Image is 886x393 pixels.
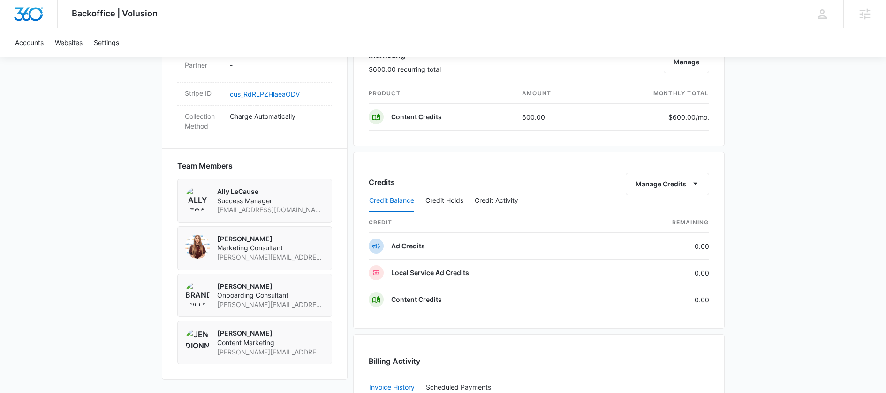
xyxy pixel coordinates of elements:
[217,243,324,253] span: Marketing Consultant
[217,205,324,215] span: [EMAIL_ADDRESS][DOMAIN_NAME]
[426,384,495,391] div: Scheduled Payments
[217,234,324,244] p: [PERSON_NAME]
[610,233,709,260] td: 0.00
[391,295,442,304] p: Content Credits
[177,83,332,106] div: Stripe IDcus_RdRLPZHlaeaODV
[369,177,395,188] h3: Credits
[369,64,441,74] p: $600.00 recurring total
[185,329,210,353] img: Jen Dionne
[369,84,515,104] th: product
[230,60,325,70] p: -
[185,234,210,259] img: emilee egan
[217,291,324,300] span: Onboarding Consultant
[696,113,709,121] span: /mo.
[664,51,709,73] button: Manage
[217,347,324,357] span: [PERSON_NAME][EMAIL_ADDRESS][PERSON_NAME][DOMAIN_NAME]
[217,196,324,206] span: Success Manager
[515,84,595,104] th: amount
[665,112,709,122] p: $600.00
[626,173,709,195] button: Manage Credits
[230,90,300,98] a: cus_RdRLPZHlaeaODV
[185,60,222,70] dt: Partner
[185,88,222,98] dt: Stripe ID
[369,213,610,233] th: credit
[177,106,332,137] div: Collection MethodCharge Automatically
[595,84,709,104] th: monthly total
[185,111,222,131] dt: Collection Method
[391,241,425,251] p: Ad Credits
[610,286,709,313] td: 0.00
[610,260,709,286] td: 0.00
[72,8,158,18] span: Backoffice | Volusion
[230,111,325,121] p: Charge Automatically
[88,28,125,57] a: Settings
[369,190,414,212] button: Credit Balance
[369,355,709,367] h3: Billing Activity
[425,190,463,212] button: Credit Holds
[391,112,442,122] p: Content Credits
[217,282,324,291] p: [PERSON_NAME]
[177,54,332,83] div: Partner-
[217,338,324,347] span: Content Marketing
[217,300,324,309] span: [PERSON_NAME][EMAIL_ADDRESS][PERSON_NAME][DOMAIN_NAME]
[49,28,88,57] a: Websites
[217,253,324,262] span: [PERSON_NAME][EMAIL_ADDRESS][PERSON_NAME][DOMAIN_NAME]
[9,28,49,57] a: Accounts
[610,213,709,233] th: Remaining
[217,329,324,338] p: [PERSON_NAME]
[391,268,469,277] p: Local Service Ad Credits
[217,187,324,196] p: Ally LeCause
[177,160,233,171] span: Team Members
[475,190,518,212] button: Credit Activity
[185,187,210,211] img: Ally LeCause
[185,282,210,306] img: Brandon Miller
[515,104,595,131] td: 600.00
